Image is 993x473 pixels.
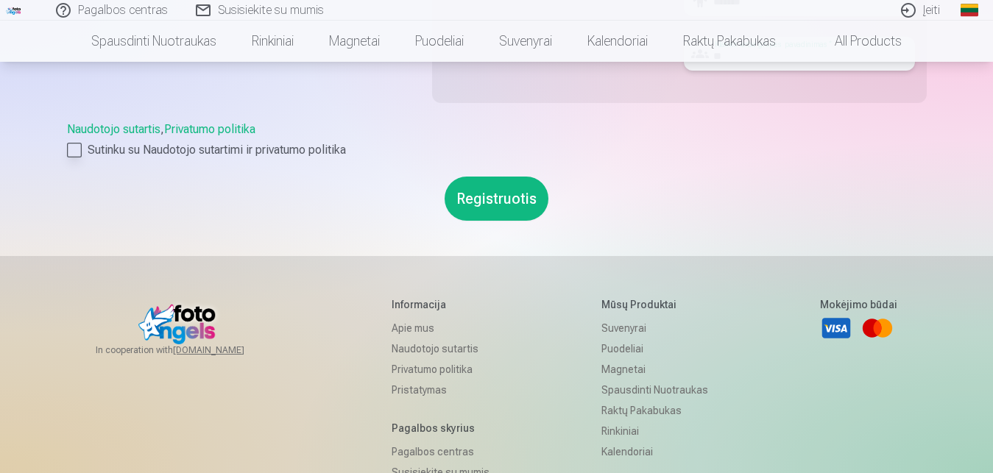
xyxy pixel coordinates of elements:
a: Puodeliai [397,21,481,62]
a: Naudotojo sutartis [67,122,160,136]
a: Magnetai [601,359,708,380]
a: Rinkiniai [601,421,708,441]
a: Suvenyrai [601,318,708,338]
a: Privatumo politika [392,359,490,380]
div: , [67,121,927,159]
a: Kalendoriai [570,21,665,62]
a: Privatumo politika [164,122,255,136]
a: Raktų pakabukas [665,21,794,62]
a: Pristatymas [392,380,490,400]
a: Pagalbos centras [392,441,490,462]
span: In cooperation with [96,344,280,356]
h5: Informacija [392,297,490,312]
a: Puodeliai [601,338,708,359]
a: Rinkiniai [234,21,311,62]
a: Raktų pakabukas [601,400,708,421]
h5: Pagalbos skyrius [392,421,490,435]
a: Mastercard [861,312,894,344]
h5: Mūsų produktai [601,297,708,312]
a: [DOMAIN_NAME] [173,344,280,356]
a: Suvenyrai [481,21,570,62]
a: Kalendoriai [601,441,708,462]
a: Spausdinti nuotraukas [74,21,234,62]
a: Apie mus [392,318,490,338]
button: Registruotis [445,177,548,221]
a: Magnetai [311,21,397,62]
h5: Mokėjimo būdai [820,297,897,312]
a: All products [794,21,919,62]
img: /fa2 [6,6,22,15]
a: Naudotojo sutartis [392,338,490,359]
a: Visa [820,312,852,344]
a: Spausdinti nuotraukas [601,380,708,400]
label: Sutinku su Naudotojo sutartimi ir privatumo politika [67,141,927,159]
